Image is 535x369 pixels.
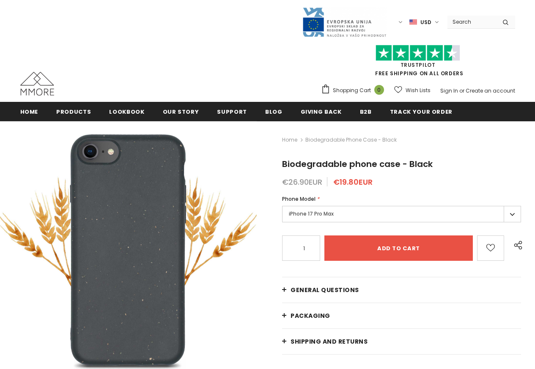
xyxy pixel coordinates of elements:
[301,102,342,121] a: Giving back
[333,177,373,187] span: €19.80EUR
[282,329,521,354] a: Shipping and returns
[291,312,330,320] span: PACKAGING
[217,108,247,116] span: support
[466,87,515,94] a: Create an account
[20,102,38,121] a: Home
[376,45,460,61] img: Trust Pilot Stars
[321,49,515,77] span: FREE SHIPPING ON ALL ORDERS
[390,108,453,116] span: Track your order
[291,286,359,294] span: General Questions
[301,108,342,116] span: Giving back
[440,87,458,94] a: Sign In
[447,16,496,28] input: Search Site
[163,102,199,121] a: Our Story
[374,85,384,95] span: 0
[401,61,436,68] a: Trustpilot
[302,7,387,38] img: Javni Razpis
[459,87,464,94] span: or
[20,108,38,116] span: Home
[394,83,431,98] a: Wish Lists
[282,206,521,222] label: iPhone 17 Pro Max
[282,135,297,145] a: Home
[20,72,54,96] img: MMORE Cases
[265,102,283,121] a: Blog
[321,84,388,97] a: Shopping Cart 0
[163,108,199,116] span: Our Story
[56,108,91,116] span: Products
[302,18,387,25] a: Javni Razpis
[109,108,144,116] span: Lookbook
[324,235,473,261] input: Add to cart
[390,102,453,121] a: Track your order
[406,86,431,95] span: Wish Lists
[291,337,368,346] span: Shipping and returns
[56,102,91,121] a: Products
[420,18,431,27] span: USD
[282,177,322,187] span: €26.90EUR
[282,277,521,303] a: General Questions
[360,108,372,116] span: B2B
[282,303,521,328] a: PACKAGING
[282,195,316,202] span: Phone Model
[360,102,372,121] a: B2B
[217,102,247,121] a: support
[109,102,144,121] a: Lookbook
[282,158,433,170] span: Biodegradable phone case - Black
[265,108,283,116] span: Blog
[333,86,371,95] span: Shopping Cart
[305,135,397,145] span: Biodegradable phone case - Black
[409,19,417,26] img: USD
